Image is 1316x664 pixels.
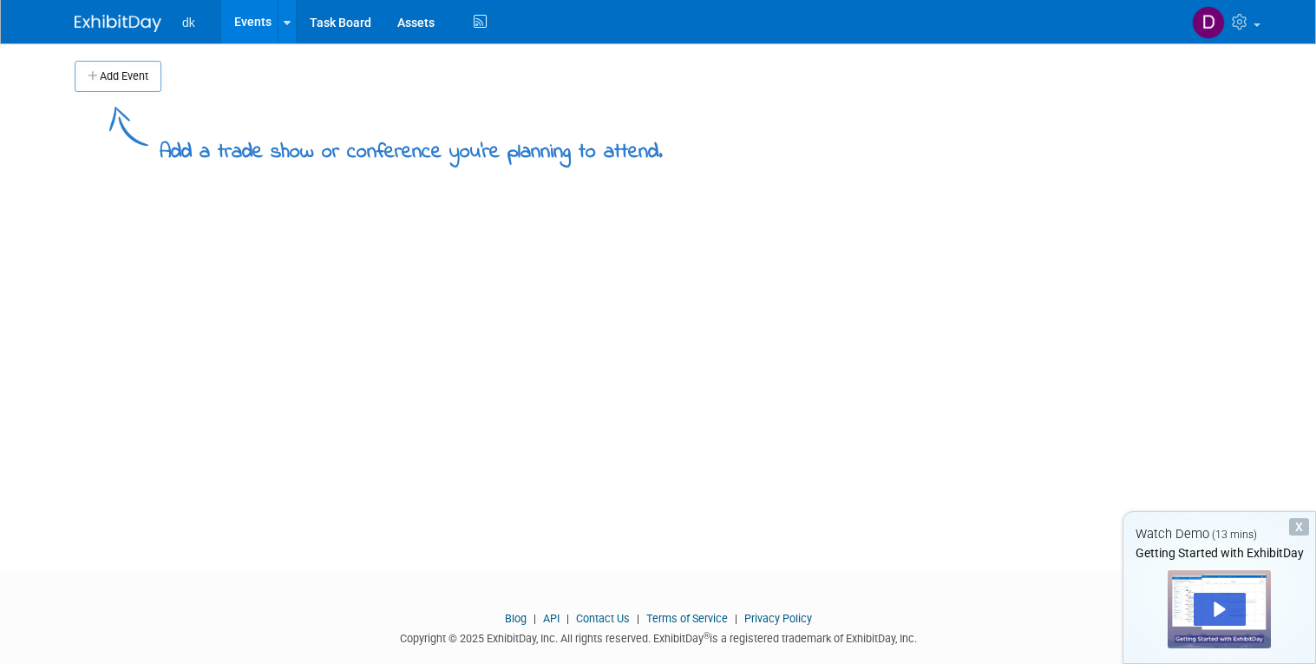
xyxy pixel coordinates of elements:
img: ExhibitDay [75,15,161,32]
span: | [632,612,644,625]
div: Dismiss [1289,518,1309,536]
div: Watch Demo [1123,525,1315,543]
button: Add Event [75,61,161,92]
a: Contact Us [576,612,630,625]
span: | [529,612,540,625]
span: | [730,612,742,625]
a: Blog [505,612,527,625]
div: Getting Started with ExhibitDay [1123,544,1315,562]
sup: ® [704,631,710,641]
div: Play [1194,593,1246,626]
span: (13 mins) [1212,529,1257,541]
img: dakota jackson [1192,6,1225,39]
div: Add a trade show or conference you're planning to attend. [160,125,663,168]
a: Privacy Policy [744,612,812,625]
span: dk [182,16,195,30]
a: API [543,612,560,625]
span: | [562,612,573,625]
a: Terms of Service [646,612,728,625]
